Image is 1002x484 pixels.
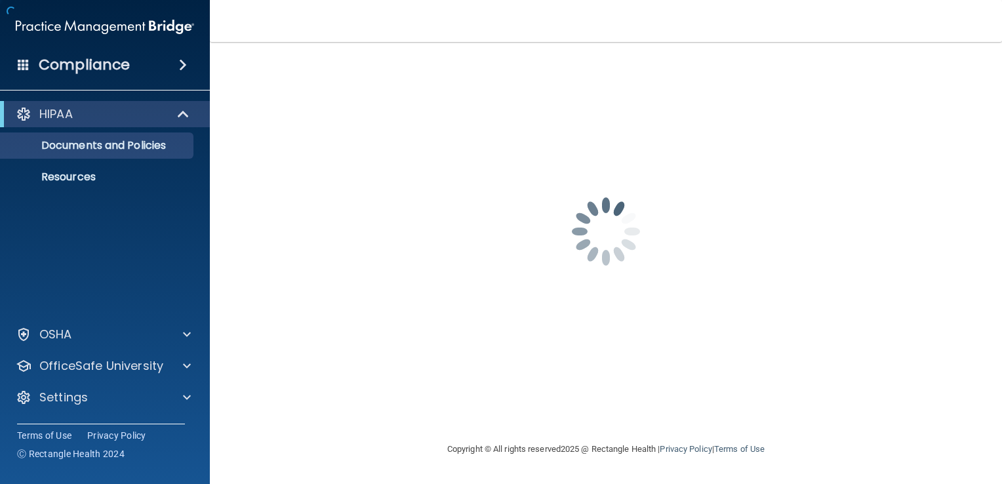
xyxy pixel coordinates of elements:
[367,428,845,470] div: Copyright © All rights reserved 2025 @ Rectangle Health | |
[16,106,190,122] a: HIPAA
[16,358,191,374] a: OfficeSafe University
[39,358,163,374] p: OfficeSafe University
[16,390,191,405] a: Settings
[17,447,125,460] span: Ⓒ Rectangle Health 2024
[39,56,130,74] h4: Compliance
[660,444,711,454] a: Privacy Policy
[39,106,73,122] p: HIPAA
[540,166,671,297] img: spinner.e123f6fc.gif
[87,429,146,442] a: Privacy Policy
[714,444,765,454] a: Terms of Use
[9,139,188,152] p: Documents and Policies
[776,393,986,445] iframe: Drift Widget Chat Controller
[9,171,188,184] p: Resources
[16,327,191,342] a: OSHA
[39,390,88,405] p: Settings
[17,429,71,442] a: Terms of Use
[39,327,72,342] p: OSHA
[16,14,194,40] img: PMB logo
